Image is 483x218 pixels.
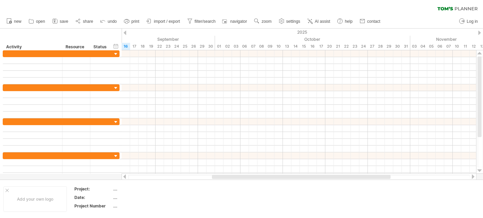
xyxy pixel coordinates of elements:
[317,43,325,50] div: Friday, 17 October 2025
[173,43,181,50] div: Wednesday, 24 September 2025
[453,43,461,50] div: Monday, 10 November 2025
[27,17,47,26] a: open
[444,43,453,50] div: Friday, 7 November 2025
[274,43,283,50] div: Friday, 10 October 2025
[368,43,376,50] div: Monday, 27 October 2025
[306,17,332,26] a: AI assist
[266,43,274,50] div: Thursday, 9 October 2025
[262,19,271,24] span: zoom
[60,19,68,24] span: save
[300,43,308,50] div: Wednesday, 15 October 2025
[358,17,382,26] a: contact
[436,43,444,50] div: Thursday, 6 November 2025
[145,17,182,26] a: import / export
[154,19,180,24] span: import / export
[467,19,478,24] span: Log in
[315,19,330,24] span: AI assist
[240,43,249,50] div: Monday, 6 October 2025
[99,17,119,26] a: undo
[122,43,130,50] div: Tuesday, 16 September 2025
[252,17,273,26] a: zoom
[393,43,402,50] div: Thursday, 30 October 2025
[74,195,112,200] div: Date:
[230,19,247,24] span: navigator
[308,43,317,50] div: Thursday, 16 October 2025
[74,203,112,209] div: Project Number
[131,19,139,24] span: print
[342,43,351,50] div: Wednesday, 22 October 2025
[410,43,419,50] div: Monday, 3 November 2025
[139,43,147,50] div: Thursday, 18 September 2025
[249,43,257,50] div: Tuesday, 7 October 2025
[3,186,67,212] div: Add your own logo
[223,43,232,50] div: Thursday, 2 October 2025
[5,17,23,26] a: new
[113,195,170,200] div: ....
[108,19,117,24] span: undo
[181,43,190,50] div: Thursday, 25 September 2025
[470,43,478,50] div: Wednesday, 12 November 2025
[66,44,86,50] div: Resource
[14,19,21,24] span: new
[419,43,427,50] div: Tuesday, 4 November 2025
[351,43,359,50] div: Thursday, 23 October 2025
[6,44,58,50] div: Activity
[122,17,141,26] a: print
[325,43,334,50] div: Monday, 20 October 2025
[345,19,353,24] span: help
[257,43,266,50] div: Wednesday, 8 October 2025
[36,19,45,24] span: open
[291,43,300,50] div: Tuesday, 14 October 2025
[232,43,240,50] div: Friday, 3 October 2025
[28,36,215,43] div: September 2025
[283,43,291,50] div: Monday, 13 October 2025
[113,186,170,192] div: ....
[402,43,410,50] div: Friday, 31 October 2025
[458,17,480,26] a: Log in
[385,43,393,50] div: Wednesday, 29 October 2025
[336,17,355,26] a: help
[74,186,112,192] div: Project:
[286,19,300,24] span: settings
[359,43,368,50] div: Friday, 24 October 2025
[367,19,380,24] span: contact
[185,17,218,26] a: filter/search
[83,19,93,24] span: share
[74,17,95,26] a: share
[427,43,436,50] div: Wednesday, 5 November 2025
[376,43,385,50] div: Tuesday, 28 October 2025
[164,43,173,50] div: Tuesday, 23 September 2025
[195,19,216,24] span: filter/search
[198,43,207,50] div: Monday, 29 September 2025
[156,43,164,50] div: Monday, 22 September 2025
[51,17,70,26] a: save
[93,44,108,50] div: Status
[221,17,249,26] a: navigator
[215,43,223,50] div: Wednesday, 1 October 2025
[113,203,170,209] div: ....
[147,43,156,50] div: Friday, 19 September 2025
[207,43,215,50] div: Tuesday, 30 September 2025
[190,43,198,50] div: Friday, 26 September 2025
[334,43,342,50] div: Tuesday, 21 October 2025
[130,43,139,50] div: Wednesday, 17 September 2025
[277,17,302,26] a: settings
[461,43,470,50] div: Tuesday, 11 November 2025
[215,36,410,43] div: October 2025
